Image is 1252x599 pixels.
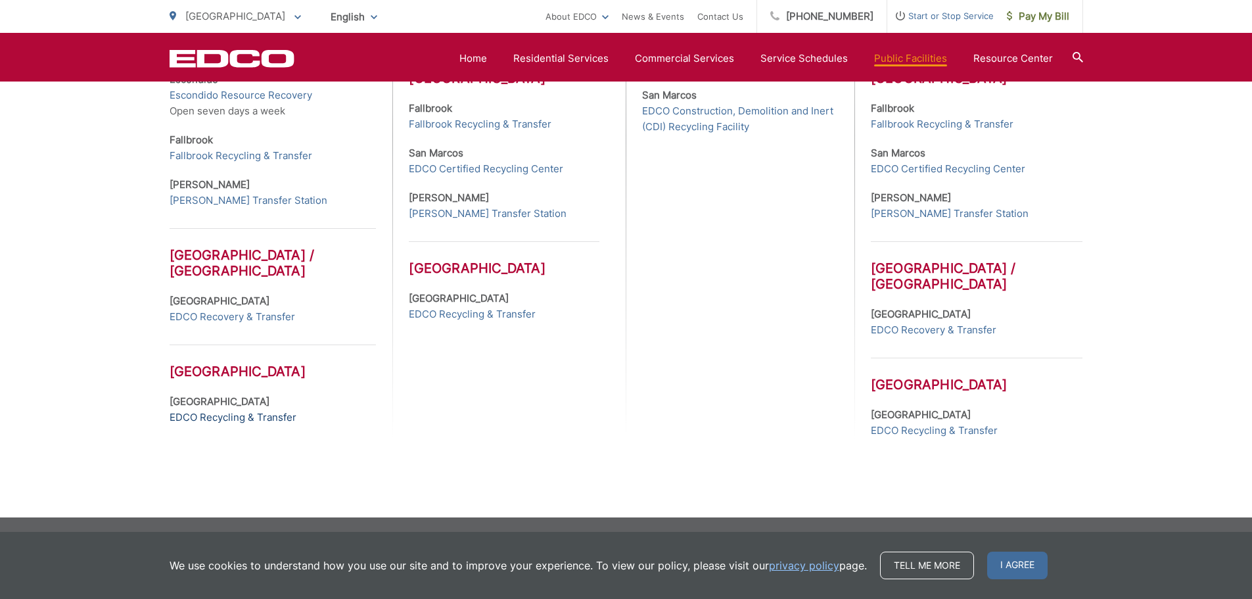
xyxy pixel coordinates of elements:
[409,161,563,177] a: EDCO Certified Recycling Center
[409,116,551,132] a: Fallbrook Recycling & Transfer
[459,51,487,66] a: Home
[622,9,684,24] a: News & Events
[409,292,509,304] strong: [GEOGRAPHIC_DATA]
[170,148,312,164] a: Fallbrook Recycling & Transfer
[635,51,734,66] a: Commercial Services
[871,147,925,159] strong: San Marcos
[170,87,312,103] a: Escondido Resource Recovery
[880,552,974,579] a: Tell me more
[642,89,697,101] strong: San Marcos
[409,306,536,322] a: EDCO Recycling & Transfer
[987,552,1048,579] span: I agree
[871,191,951,204] strong: [PERSON_NAME]
[697,9,743,24] a: Contact Us
[409,102,452,114] strong: Fallbrook
[871,408,971,421] strong: [GEOGRAPHIC_DATA]
[170,345,377,379] h3: [GEOGRAPHIC_DATA]
[170,410,296,425] a: EDCO Recycling & Transfer
[170,193,327,208] a: [PERSON_NAME] Transfer Station
[185,10,285,22] span: [GEOGRAPHIC_DATA]
[769,558,839,573] a: privacy policy
[321,5,387,28] span: English
[170,395,269,408] strong: [GEOGRAPHIC_DATA]
[760,51,848,66] a: Service Schedules
[642,103,837,135] a: EDCO Construction, Demolition and Inert (CDI) Recycling Facility
[871,241,1082,292] h3: [GEOGRAPHIC_DATA] / [GEOGRAPHIC_DATA]
[409,147,463,159] strong: San Marcos
[170,72,377,119] p: Open seven days a week
[409,206,567,222] a: [PERSON_NAME] Transfer Station
[170,228,377,279] h3: [GEOGRAPHIC_DATA] / [GEOGRAPHIC_DATA]
[170,309,295,325] a: EDCO Recovery & Transfer
[871,102,914,114] strong: Fallbrook
[1007,9,1069,24] span: Pay My Bill
[170,295,269,307] strong: [GEOGRAPHIC_DATA]
[170,133,213,146] strong: Fallbrook
[170,49,294,68] a: EDCD logo. Return to the homepage.
[409,241,599,276] h3: [GEOGRAPHIC_DATA]
[871,161,1025,177] a: EDCO Certified Recycling Center
[871,358,1082,393] h3: [GEOGRAPHIC_DATA]
[973,51,1053,66] a: Resource Center
[170,558,867,573] p: We use cookies to understand how you use our site and to improve your experience. To view our pol...
[513,51,609,66] a: Residential Services
[871,206,1029,222] a: [PERSON_NAME] Transfer Station
[874,51,947,66] a: Public Facilities
[871,308,971,320] strong: [GEOGRAPHIC_DATA]
[170,178,250,191] strong: [PERSON_NAME]
[871,322,996,338] a: EDCO Recovery & Transfer
[409,191,489,204] strong: [PERSON_NAME]
[871,116,1013,132] a: Fallbrook Recycling & Transfer
[545,9,609,24] a: About EDCO
[871,423,998,439] a: EDCO Recycling & Transfer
